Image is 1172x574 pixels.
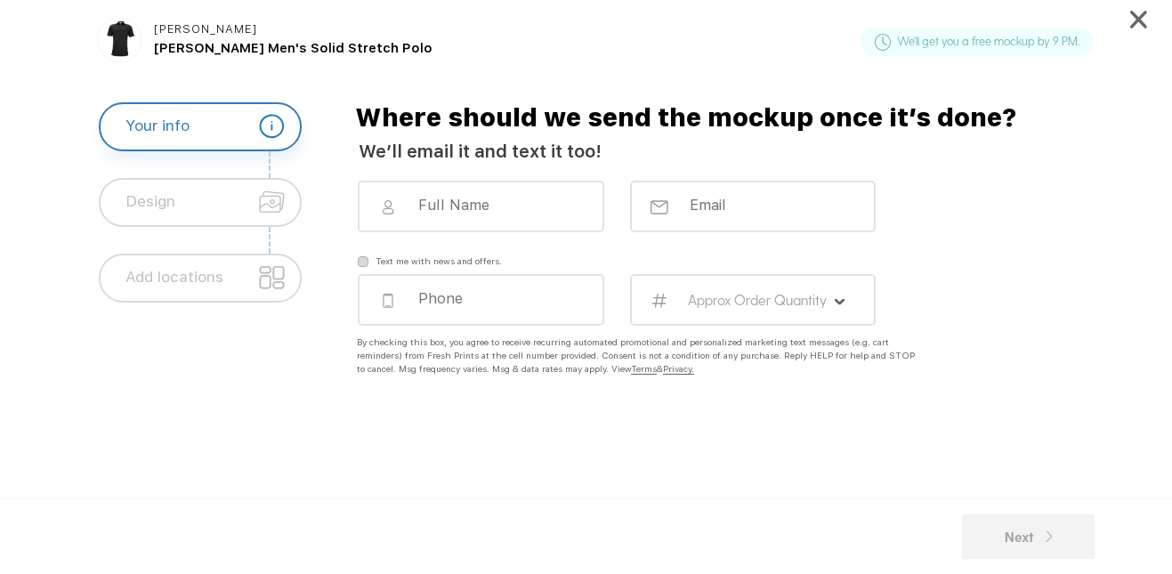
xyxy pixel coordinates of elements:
img: 3b0eb08c-7239-4c82-bd19-0d7e903e8f9b [101,20,139,58]
img: your_number.svg [651,294,668,308]
img: cancel.svg [1130,11,1148,28]
label: We’ll email it and text it too! [359,141,602,163]
label: Text me with news and offers. [376,254,502,265]
img: clock_circular_outline.svg [875,34,891,50]
label: Where should we send the mockup once it’s done? [355,102,1016,133]
img: your_name.svg [379,200,397,214]
span: Terms [631,363,657,375]
div: [PERSON_NAME] [154,23,308,37]
img: information_selected.svg [259,114,285,140]
span: Privacy. [663,363,694,375]
label: Approx Order Quantity [688,291,828,308]
input: Full Name [416,196,569,214]
input: Email [688,196,840,214]
div: Next [1005,526,1053,547]
img: back.svg [1046,530,1052,542]
input: Phone [416,289,569,307]
img: your_phone.svg [379,294,397,308]
div: Add locations [125,255,223,301]
div: Your info [125,104,190,150]
span: [PERSON_NAME] Men's Solid Stretch Polo [154,40,432,55]
img: design_unselected.svg [259,190,285,215]
div: By checking this box, you agree to receive recurring automated promotional and personalized marke... [357,336,922,376]
img: your_email.svg [651,200,668,214]
div: Design [125,180,175,225]
label: We'll get you a free mockup by 9 PM. [897,33,1079,44]
img: your_dropdown.svg [834,299,845,305]
img: location_unselected.svg [259,265,285,291]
